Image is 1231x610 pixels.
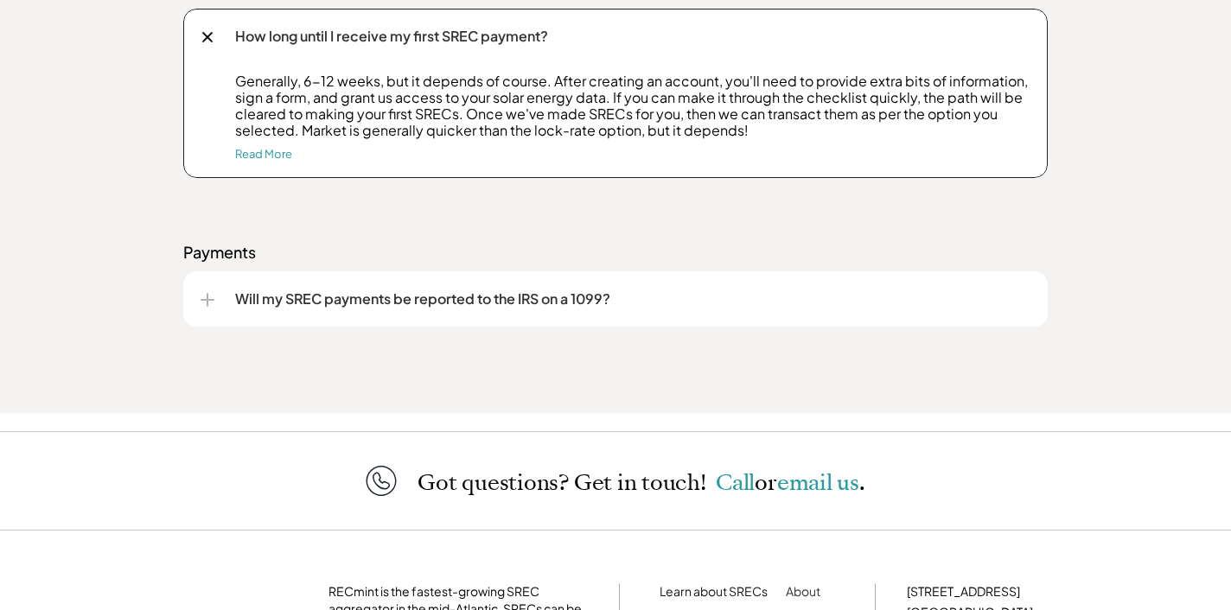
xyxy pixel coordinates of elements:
[235,147,292,161] a: Read More
[777,467,859,498] a: email us
[235,73,1030,139] p: Generally, 6-12 weeks, but it depends of course. After creating an account, you'll need to provid...
[418,471,864,494] p: Got questions? Get in touch!
[183,242,1048,263] p: Payments
[755,467,777,498] span: or
[786,583,820,599] a: About
[660,583,768,599] a: Learn about SRECs
[859,467,865,498] span: .
[235,289,1030,309] p: Will my SREC payments be reported to the IRS on a 1099?
[716,467,755,498] a: Call
[235,26,1030,47] p: How long until I receive my first SREC payment?
[907,582,1082,600] p: [STREET_ADDRESS]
